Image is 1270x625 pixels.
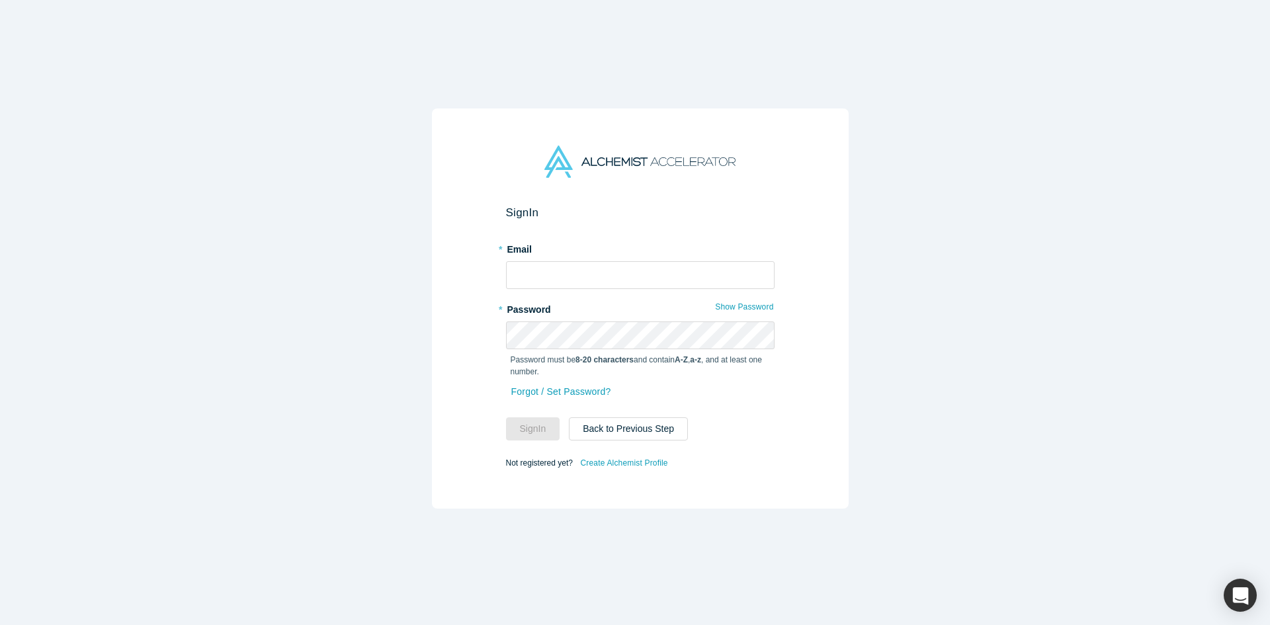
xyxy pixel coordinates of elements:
a: Forgot / Set Password? [511,380,612,403]
p: Password must be and contain , , and at least one number. [511,354,770,378]
label: Password [506,298,775,317]
h2: Sign In [506,206,775,220]
button: SignIn [506,417,560,440]
strong: 8-20 characters [575,355,634,364]
img: Alchemist Accelerator Logo [544,146,735,178]
button: Show Password [714,298,774,315]
button: Back to Previous Step [569,417,688,440]
strong: A-Z [675,355,688,364]
strong: a-z [690,355,701,364]
a: Create Alchemist Profile [579,454,668,472]
label: Email [506,238,775,257]
span: Not registered yet? [506,458,573,467]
